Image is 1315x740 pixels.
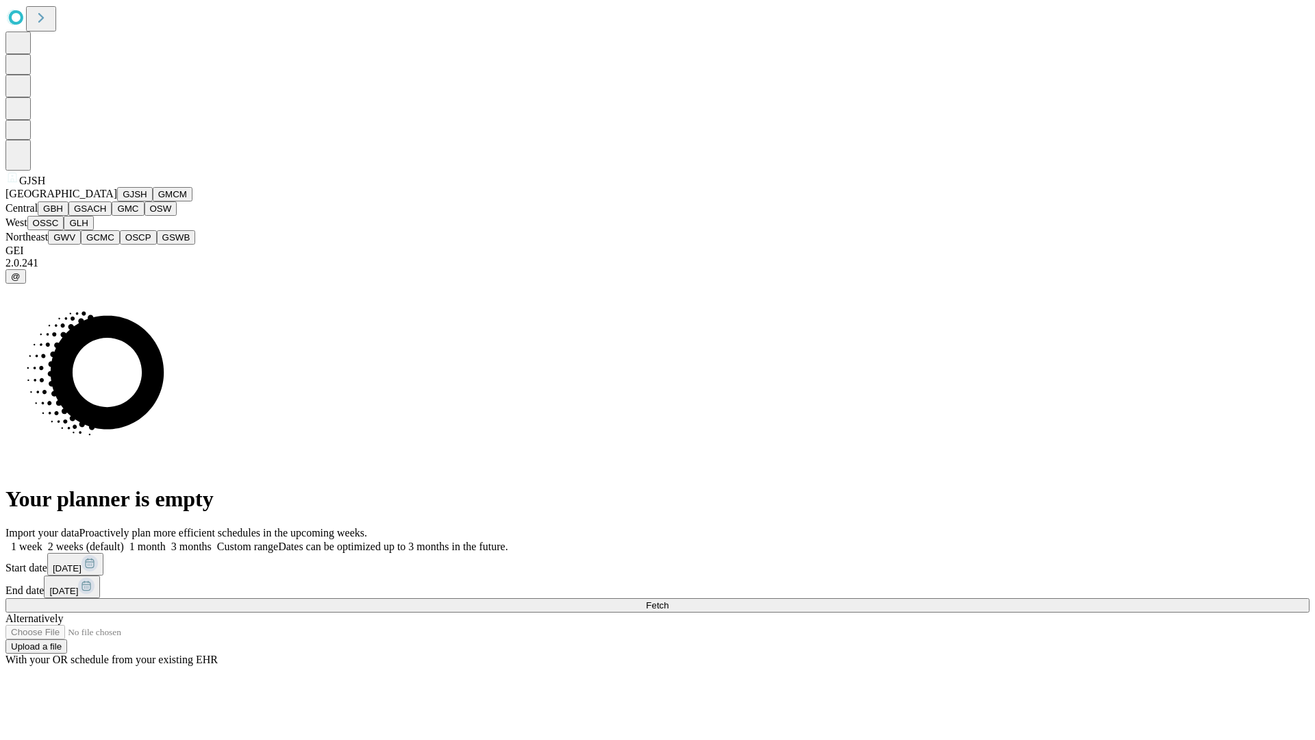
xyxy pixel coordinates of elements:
[81,230,120,245] button: GCMC
[278,541,508,552] span: Dates can be optimized up to 3 months in the future.
[49,586,78,596] span: [DATE]
[117,187,153,201] button: GJSH
[5,486,1310,512] h1: Your planner is empty
[48,230,81,245] button: GWV
[5,576,1310,598] div: End date
[5,269,26,284] button: @
[64,216,93,230] button: GLH
[5,217,27,228] span: West
[5,654,218,665] span: With your OR schedule from your existing EHR
[68,201,112,216] button: GSACH
[48,541,124,552] span: 2 weeks (default)
[11,541,42,552] span: 1 week
[79,527,367,539] span: Proactively plan more efficient schedules in the upcoming weeks.
[19,175,45,186] span: GJSH
[53,563,82,573] span: [DATE]
[5,188,117,199] span: [GEOGRAPHIC_DATA]
[11,271,21,282] span: @
[5,639,67,654] button: Upload a file
[171,541,212,552] span: 3 months
[5,245,1310,257] div: GEI
[153,187,192,201] button: GMCM
[112,201,144,216] button: GMC
[5,202,38,214] span: Central
[157,230,196,245] button: GSWB
[217,541,278,552] span: Custom range
[646,600,668,610] span: Fetch
[5,598,1310,613] button: Fetch
[5,553,1310,576] div: Start date
[120,230,157,245] button: OSCP
[47,553,103,576] button: [DATE]
[5,231,48,243] span: Northeast
[5,257,1310,269] div: 2.0.241
[5,527,79,539] span: Import your data
[38,201,68,216] button: GBH
[129,541,166,552] span: 1 month
[44,576,100,598] button: [DATE]
[5,613,63,624] span: Alternatively
[145,201,177,216] button: OSW
[27,216,64,230] button: OSSC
